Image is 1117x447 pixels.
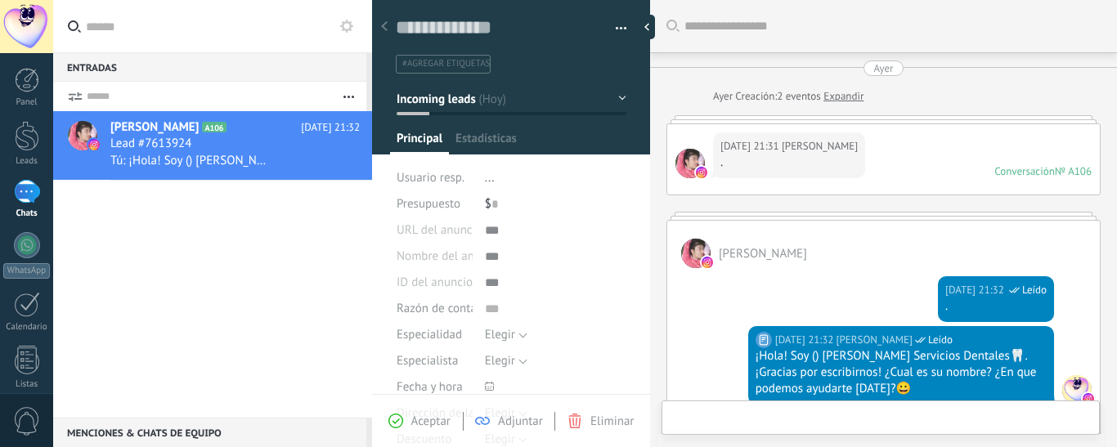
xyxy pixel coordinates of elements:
[945,282,1007,298] div: [DATE] 21:32
[53,111,372,180] a: avataricon[PERSON_NAME]A106[DATE] 21:32Lead #7613924Tú: ¡Hola! Soy () [PERSON_NAME] Servicios Den...
[397,270,473,296] div: ID del anuncio de TikTok
[485,327,515,342] span: Elegir
[202,122,226,132] span: A106
[402,58,490,69] span: #agregar etiquetas
[3,97,51,108] div: Panel
[397,296,473,322] div: Razón de contacto
[681,239,711,268] span: ulises cortes
[756,348,1047,397] div: ¡Hola! Soy () [PERSON_NAME] Servicios Dentales🦷.¡Gracias por escribirnos! ¿Cual es su nombre? ¿En...
[777,88,820,105] span: 2 eventos
[397,355,458,367] span: Especialista
[3,156,51,167] div: Leads
[411,413,451,429] span: Aceptar
[719,246,807,261] span: ulises cortes
[397,250,555,262] span: Nombre del anuncio de TikTok
[485,191,626,217] div: $
[53,418,366,447] div: Menciones & Chats de equipo
[485,322,527,348] button: Elegir
[782,138,858,154] span: ulises cortes
[110,136,191,152] span: Lead #7613924
[485,353,515,369] span: Elegir
[3,379,51,390] div: Listas
[397,348,473,374] div: Especialista
[498,413,543,429] span: Adjuntar
[88,139,100,150] img: icon
[397,374,473,400] div: Fecha y hora
[675,149,705,178] span: ulises cortes
[110,153,270,168] span: Tú: ¡Hola! Soy () [PERSON_NAME] Servicios Dentales🦷.¡Gracias por escribirnos! ¿Cual es su nombre?...
[397,170,464,186] span: Usuario resp.
[397,244,473,270] div: Nombre del anuncio de TikTok
[720,138,782,154] div: [DATE] 21:31
[713,88,735,105] div: Ayer
[3,208,51,219] div: Chats
[696,167,707,178] img: instagram.svg
[3,322,51,333] div: Calendario
[720,154,858,171] div: .
[3,263,50,279] div: WhatsApp
[53,52,366,82] div: Entradas
[1055,164,1092,178] div: № A106
[110,119,199,136] span: [PERSON_NAME]
[485,170,495,186] span: ...
[837,332,913,348] span: Alejandro Aguas (Oficina de Venta)
[397,224,535,236] span: URL del anuncio de TikTok
[397,191,473,217] div: Presupuesto
[639,15,655,39] div: Ocultar
[702,257,713,268] img: instagram.svg
[590,413,634,429] span: Eliminar
[397,131,442,154] span: Principal
[873,60,893,76] div: Ayer
[397,217,473,244] div: URL del anuncio de TikTok
[713,88,864,105] div: Creación:
[397,196,460,212] span: Presupuesto
[775,332,837,348] div: [DATE] 21:32
[994,164,1055,178] div: Conversación
[485,348,527,374] button: Elegir
[397,322,473,348] div: Especialidad
[397,165,473,191] div: Usuario resp.
[1083,393,1094,405] img: instagram.svg
[945,298,1047,315] div: .
[1022,282,1047,298] span: Leído
[823,88,864,105] a: Expandir
[301,119,360,136] span: [DATE] 21:32
[1062,375,1092,405] span: Alejandro Aguas
[397,276,525,288] span: ID del anuncio de TikTok
[928,332,953,348] span: Leído
[397,302,493,315] span: Razón de contacto
[397,329,462,341] span: Especialidad
[397,381,463,393] span: Fecha y hora
[455,131,517,154] span: Estadísticas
